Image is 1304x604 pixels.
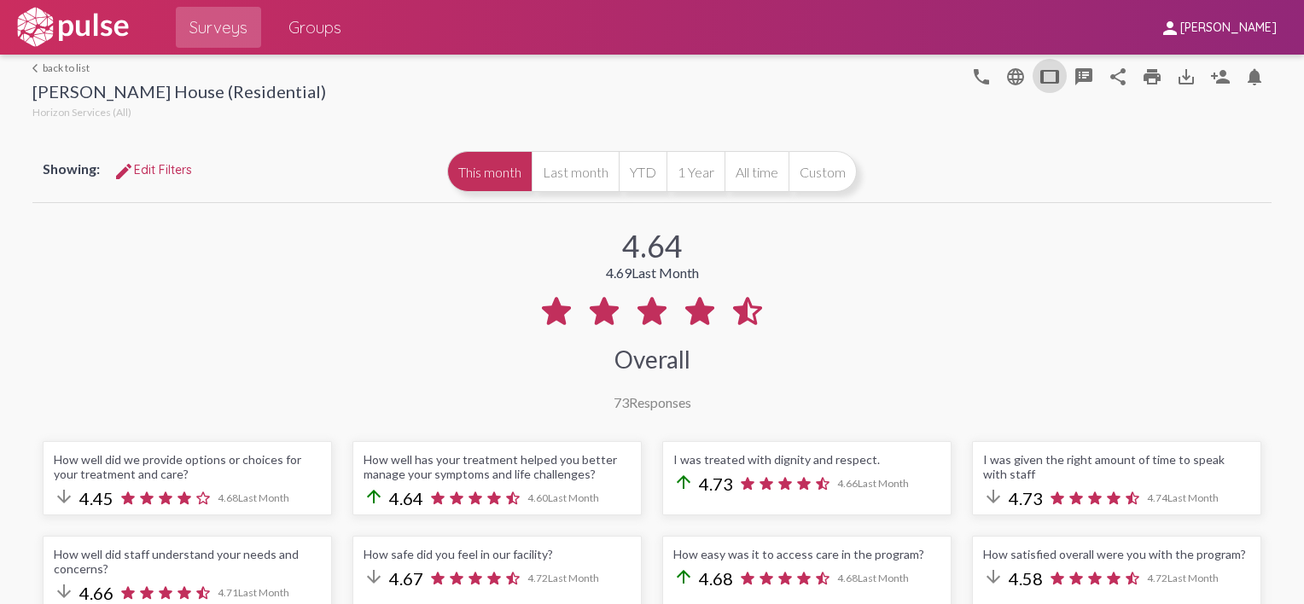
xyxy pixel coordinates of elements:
mat-icon: Person [1210,67,1231,87]
div: I was given the right amount of time to speak with staff [983,452,1250,481]
span: 4.58 [1009,568,1043,589]
mat-icon: arrow_back_ios [32,63,43,73]
button: All time [725,151,789,192]
mat-icon: language [1005,67,1026,87]
mat-icon: Edit Filters [114,161,134,182]
mat-icon: tablet [1039,67,1060,87]
div: 4.69 [606,264,699,281]
mat-icon: print [1142,67,1162,87]
span: 4.68 [699,568,733,589]
button: 1 Year [667,151,725,192]
span: Last Month [632,264,699,281]
div: Overall [614,345,690,374]
span: Surveys [189,12,247,43]
span: Edit Filters [114,162,192,177]
mat-icon: arrow_downward [54,581,74,601]
mat-icon: arrow_downward [983,566,1004,587]
button: Share [1101,59,1135,93]
button: Download [1169,59,1203,93]
mat-icon: arrow_upward [673,472,694,492]
span: 4.45 [79,488,114,508]
span: 4.60 [527,491,599,504]
span: Last Month [548,572,599,584]
img: white-logo.svg [14,6,131,49]
mat-icon: arrow_downward [364,566,384,587]
span: Last Month [238,586,289,599]
mat-icon: Share [1108,67,1128,87]
span: 4.73 [1009,488,1043,508]
div: How well has your treatment helped you better manage your symptoms and life challenges? [364,452,631,481]
span: 4.74 [1147,491,1219,504]
span: Horizon Services (All) [32,106,131,119]
button: tablet [1033,59,1067,93]
button: This month [447,151,532,192]
span: Showing: [43,160,100,177]
mat-icon: arrow_upward [673,566,694,587]
span: 4.73 [699,473,733,494]
button: [PERSON_NAME] [1146,11,1290,43]
div: Responses [614,394,691,410]
span: Last Month [1167,572,1219,584]
button: Last month [532,151,619,192]
span: Last Month [1167,491,1219,504]
button: Bell [1237,59,1272,93]
mat-icon: Bell [1244,67,1265,87]
button: Edit FiltersEdit Filters [100,154,206,185]
span: 4.72 [527,572,599,584]
mat-icon: arrow_downward [54,486,74,507]
mat-icon: person [1160,18,1180,38]
span: 4.71 [218,586,289,599]
a: print [1135,59,1169,93]
mat-icon: speaker_notes [1074,67,1094,87]
span: 4.68 [837,572,909,584]
a: Surveys [176,7,261,48]
button: YTD [619,151,667,192]
span: 4.72 [1147,572,1219,584]
mat-icon: arrow_downward [983,486,1004,507]
span: Last Month [858,572,909,584]
div: 4.64 [622,227,683,264]
span: Last Month [548,491,599,504]
mat-icon: language [971,67,992,87]
div: [PERSON_NAME] House (Residential) [32,81,326,106]
div: How well did we provide options or choices for your treatment and care? [54,452,321,481]
div: I was treated with dignity and respect. [673,452,940,467]
button: speaker_notes [1067,59,1101,93]
mat-icon: Download [1176,67,1196,87]
span: [PERSON_NAME] [1180,20,1277,36]
div: How safe did you feel in our facility? [364,547,631,561]
button: language [964,59,998,93]
span: 4.68 [218,491,289,504]
span: 4.67 [389,568,423,589]
div: How easy was it to access care in the program? [673,547,940,561]
a: back to list [32,61,326,74]
a: Groups [275,7,355,48]
span: 73 [614,394,629,410]
div: How satisfied overall were you with the program? [983,547,1250,561]
div: How well did staff understand your needs and concerns? [54,547,321,576]
mat-icon: arrow_upward [364,486,384,507]
span: 4.66 [79,583,114,603]
button: Custom [789,151,857,192]
button: Person [1203,59,1237,93]
span: Last Month [238,491,289,504]
button: language [998,59,1033,93]
span: Groups [288,12,341,43]
span: 4.66 [837,477,909,490]
span: 4.64 [389,488,423,508]
span: Last Month [858,477,909,490]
